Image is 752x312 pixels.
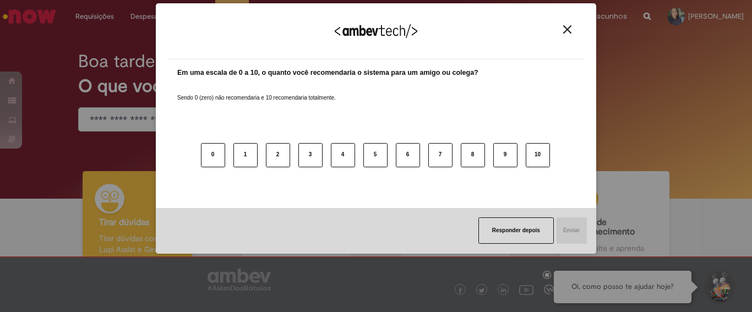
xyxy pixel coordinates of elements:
[396,143,420,167] button: 6
[298,143,323,167] button: 3
[461,143,485,167] button: 8
[335,24,417,38] img: Logo Ambevtech
[363,143,388,167] button: 5
[563,25,571,34] img: Close
[177,81,336,102] label: Sendo 0 (zero) não recomendaria e 10 recomendaria totalmente.
[478,217,554,244] button: Responder depois
[493,143,517,167] button: 9
[201,143,225,167] button: 0
[428,143,453,167] button: 7
[177,68,478,78] label: Em uma escala de 0 a 10, o quanto você recomendaria o sistema para um amigo ou colega?
[560,25,575,34] button: Close
[266,143,290,167] button: 2
[233,143,258,167] button: 1
[331,143,355,167] button: 4
[526,143,550,167] button: 10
